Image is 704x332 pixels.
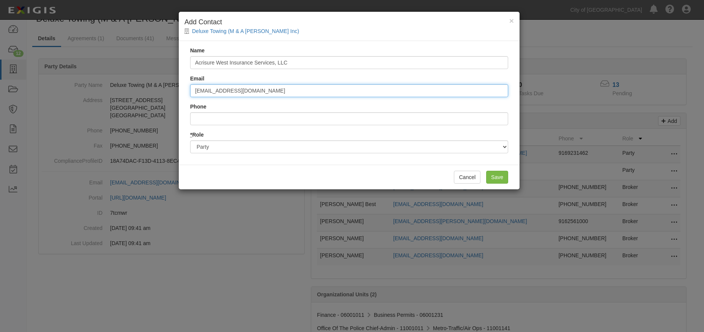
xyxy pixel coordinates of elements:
button: Close [509,17,514,25]
input: Save [486,171,508,184]
label: Name [190,47,205,54]
abbr: required [190,132,192,138]
a: Deluxe Towing (M & A [PERSON_NAME] Inc) [192,28,299,34]
label: Phone [190,103,206,110]
label: Role [190,131,204,138]
button: Cancel [454,171,480,184]
h4: Add Contact [184,17,514,27]
span: × [509,16,514,25]
label: Email [190,75,204,82]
